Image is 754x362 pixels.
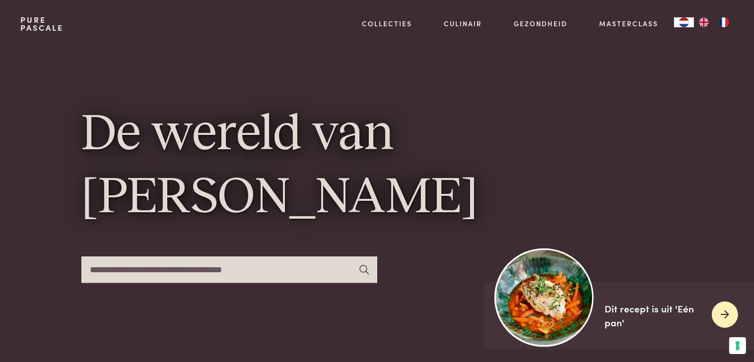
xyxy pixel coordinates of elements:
[694,17,734,27] ul: Language list
[599,18,658,29] a: Masterclass
[674,17,734,27] aside: Language selected: Nederlands
[483,282,754,350] a: https://admin.purepascale.com/wp-content/uploads/2025/08/home_recept_link.jpg Dit recept is uit '...
[20,16,64,32] a: PurePascale
[81,104,673,230] h1: De wereld van [PERSON_NAME]
[694,17,714,27] a: EN
[495,248,594,347] img: https://admin.purepascale.com/wp-content/uploads/2025/08/home_recept_link.jpg
[714,17,734,27] a: FR
[444,18,482,29] a: Culinair
[674,17,694,27] a: NL
[729,337,746,354] button: Uw voorkeuren voor toestemming voor trackingtechnologieën
[605,302,704,330] div: Dit recept is uit 'Eén pan'
[674,17,694,27] div: Language
[362,18,412,29] a: Collecties
[514,18,567,29] a: Gezondheid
